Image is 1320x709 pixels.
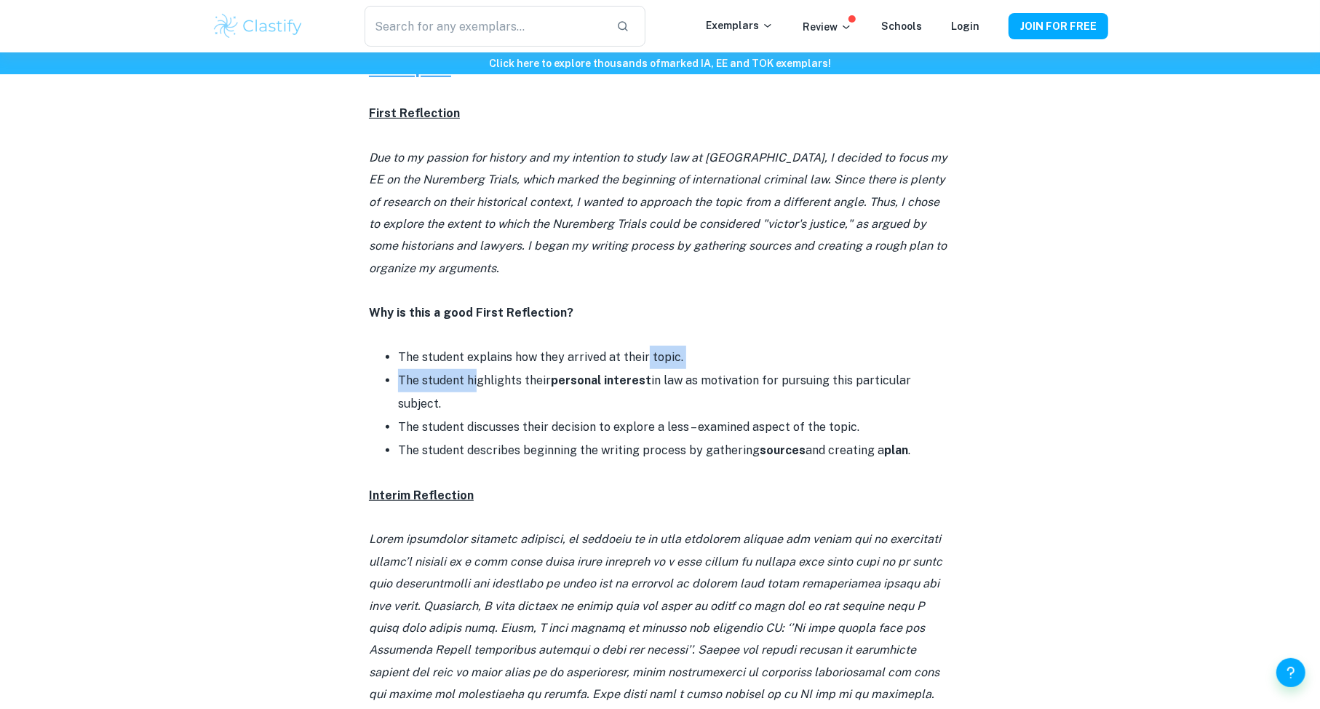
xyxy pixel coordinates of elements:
i: Due to my passion for history and my intention to study law at [GEOGRAPHIC_DATA], I decided to fo... [369,151,947,275]
h6: Click here to explore thousands of marked IA, EE and TOK exemplars ! [3,55,1317,71]
strong: personal interest [551,373,651,387]
button: Help and Feedback [1276,658,1305,687]
strong: plan [884,443,908,457]
a: Schools [881,20,922,32]
p: Exemplars [706,17,774,33]
img: Clastify logo [212,12,304,41]
li: The student discusses their decision to explore a less – examined aspect of the topic. [398,416,951,439]
input: Search for any exemplars... [365,6,605,47]
strong: sources [760,443,806,457]
strong: Why is this a good First Reflection? [369,306,573,320]
p: Review [803,19,852,35]
li: The student describes beginning the writing process by gathering and creating a . [398,439,951,462]
u: Interim Reflection [369,488,474,502]
li: The student explains how they arrived at their topic. [398,346,951,369]
u: First Reflection [369,106,460,120]
button: JOIN FOR FREE [1009,13,1108,39]
a: Login [951,20,979,32]
u: Example 1 [369,58,451,78]
li: The student highlights their in law as motivation for pursuing this particular subject. [398,369,951,416]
